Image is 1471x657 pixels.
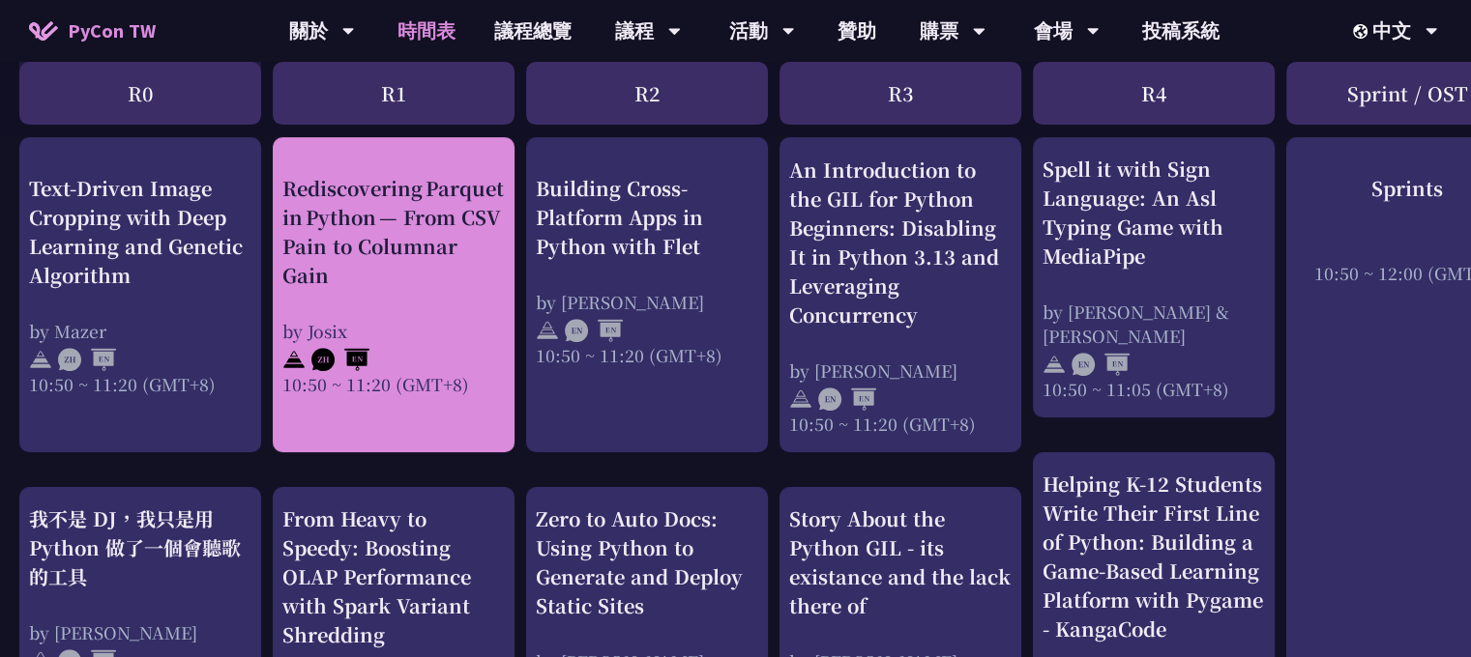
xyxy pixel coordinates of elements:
div: Helping K-12 Students Write Their First Line of Python: Building a Game-Based Learning Platform w... [1043,470,1265,643]
img: Locale Icon [1353,24,1372,39]
div: by [PERSON_NAME] & [PERSON_NAME] [1043,300,1265,348]
div: 10:50 ~ 11:20 (GMT+8) [282,372,505,396]
img: ENEN.5a408d1.svg [1072,353,1130,376]
div: From Heavy to Speedy: Boosting OLAP Performance with Spark Variant Shredding [282,504,505,649]
div: R4 [1033,62,1275,125]
span: PyCon TW [68,16,156,45]
img: ZHEN.371966e.svg [311,349,369,372]
a: An Introduction to the GIL for Python Beginners: Disabling It in Python 3.13 and Leveraging Concu... [789,155,1012,436]
div: by [PERSON_NAME] [29,620,251,644]
div: Zero to Auto Docs: Using Python to Generate and Deploy Static Sites [536,504,758,620]
div: by Josix [282,319,505,343]
div: An Introduction to the GIL for Python Beginners: Disabling It in Python 3.13 and Leveraging Concu... [789,156,1012,329]
img: ENEN.5a408d1.svg [565,320,623,343]
div: by [PERSON_NAME] [789,358,1012,383]
div: R3 [780,62,1021,125]
img: svg+xml;base64,PHN2ZyB4bWxucz0iaHR0cDovL3d3dy53My5vcmcvMjAwMC9zdmciIHdpZHRoPSIyNCIgaGVpZ2h0PSIyNC... [789,387,812,411]
div: 我不是 DJ，我只是用 Python 做了一個會聽歌的工具 [29,504,251,591]
div: Building Cross-Platform Apps in Python with Flet [536,174,758,261]
div: by Mazer [29,319,251,343]
a: Text-Driven Image Cropping with Deep Learning and Genetic Algorithm by Mazer 10:50 ~ 11:20 (GMT+8) [29,155,251,436]
a: Spell it with Sign Language: An Asl Typing Game with MediaPipe by [PERSON_NAME] & [PERSON_NAME] 1... [1043,155,1265,401]
div: 10:50 ~ 11:20 (GMT+8) [789,412,1012,436]
a: Building Cross-Platform Apps in Python with Flet by [PERSON_NAME] 10:50 ~ 11:20 (GMT+8) [536,155,758,436]
div: Text-Driven Image Cropping with Deep Learning and Genetic Algorithm [29,174,251,290]
div: 10:50 ~ 11:05 (GMT+8) [1043,377,1265,401]
div: Rediscovering Parquet in Python — From CSV Pain to Columnar Gain [282,174,505,290]
a: Rediscovering Parquet in Python — From CSV Pain to Columnar Gain by Josix 10:50 ~ 11:20 (GMT+8) [282,155,505,436]
div: Story About the Python GIL - its existance and the lack there of [789,504,1012,620]
img: Home icon of PyCon TW 2025 [29,21,58,41]
a: PyCon TW [10,7,175,55]
div: Spell it with Sign Language: An Asl Typing Game with MediaPipe [1043,155,1265,271]
img: svg+xml;base64,PHN2ZyB4bWxucz0iaHR0cDovL3d3dy53My5vcmcvMjAwMC9zdmciIHdpZHRoPSIyNCIgaGVpZ2h0PSIyNC... [536,320,559,343]
img: ZHEN.371966e.svg [58,349,116,372]
img: svg+xml;base64,PHN2ZyB4bWxucz0iaHR0cDovL3d3dy53My5vcmcvMjAwMC9zdmciIHdpZHRoPSIyNCIgaGVpZ2h0PSIyNC... [282,349,306,372]
div: R1 [273,62,515,125]
div: R2 [526,62,768,125]
div: 10:50 ~ 11:20 (GMT+8) [536,343,758,367]
img: ENEN.5a408d1.svg [818,387,876,411]
div: R0 [19,62,261,125]
div: by [PERSON_NAME] [536,290,758,314]
img: svg+xml;base64,PHN2ZyB4bWxucz0iaHR0cDovL3d3dy53My5vcmcvMjAwMC9zdmciIHdpZHRoPSIyNCIgaGVpZ2h0PSIyNC... [29,349,52,372]
img: svg+xml;base64,PHN2ZyB4bWxucz0iaHR0cDovL3d3dy53My5vcmcvMjAwMC9zdmciIHdpZHRoPSIyNCIgaGVpZ2h0PSIyNC... [1043,353,1066,376]
div: 10:50 ~ 11:20 (GMT+8) [29,372,251,396]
